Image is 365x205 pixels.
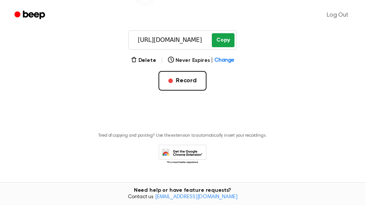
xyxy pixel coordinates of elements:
span: | [211,57,213,65]
a: Beep [9,8,52,23]
button: Delete [131,57,156,65]
span: Contact us [5,194,360,201]
a: [EMAIL_ADDRESS][DOMAIN_NAME] [155,194,238,200]
button: Record [158,71,207,91]
p: Tired of copying and pasting? Use the extension to automatically insert your recordings. [98,133,267,139]
button: Never Expires|Change [168,57,235,65]
span: | [161,56,163,65]
a: Log Out [319,6,356,24]
span: Change [214,57,234,65]
button: Copy [212,33,234,47]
